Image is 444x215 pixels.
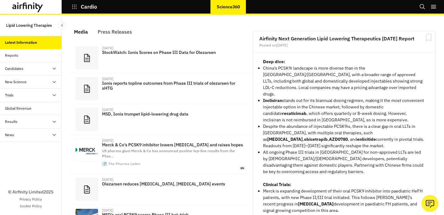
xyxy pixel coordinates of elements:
span: en [239,166,245,170]
li: China’s PCSK9i landscape is more diverse than in the [GEOGRAPHIC_DATA]/[GEOGRAPHIC_DATA], with a ... [263,65,425,97]
div: Global Revenue [5,106,31,111]
div: [DATE] [102,108,113,112]
a: [DATE]StockWatch: Ionis Scores on Phase III Data for Olezarsen [70,43,250,73]
a: [DATE]Ionis reports topline outcomes from Phase III trials of olezarsen for sHTG [70,73,250,104]
strong: Deep dive: [263,59,285,64]
button: Cardio [72,2,97,12]
img: b699f060-74c3-11ed-8ccd-df2a7a949035-merck_co_large.png [76,139,98,161]
div: The Pharma Letter [108,162,141,166]
p: Ionis reports topline outcomes from Phase III trials of olezarsen for sHTG [102,81,245,91]
li: Merck is expanding development of their oral PCSK9 inhibitor into paediatric HeFH patients, with ... [263,188,425,214]
p: © Airfinity Limited 2025 [8,189,53,195]
strong: Clinical Trials: [263,182,291,187]
div: [DATE] [102,139,113,142]
strong: enlicitide [357,136,376,142]
img: faviconV2 [102,162,107,166]
div: New Science [5,79,27,85]
li: stands out for its biannual dosing regimen, making it the most convenient injectable option in th... [263,97,425,123]
strong: [MEDICAL_DATA] [267,136,303,142]
a: [DATE]MSD, Ionis trumpet lipid-lowering drug data [70,104,250,135]
li: All ongoing Phase III trials in [GEOGRAPHIC_DATA] for non-approved LLTs are led by [DEMOGRAPHIC_D... [263,149,425,175]
div: Media [74,27,88,36]
strong: recaticimab [282,111,306,116]
a: [DATE]Merck & Co’s PCSK9 inhibitor lowers [MEDICAL_DATA] and raises hopesUS pharma giant Merck & ... [70,135,250,174]
strong: AZD0780 [329,136,348,142]
div: Press Releases [98,27,132,36]
a: Privacy Policy [19,197,42,202]
div: [DATE] [102,46,113,50]
strong: obicetrapib [304,136,328,142]
svg: Bookmark Report [425,34,433,41]
p: Merck & Co’s PCSK9 inhibitor lowers [MEDICAL_DATA] and raises hopes [102,142,245,147]
p: MSD, Ionis trumpet lipid-lowering drug data [102,112,245,116]
div: Candidates [5,66,23,71]
h2: Airfinity Next Generation Lipid Lowering Therapeutics [DATE] Report [259,36,429,41]
strong: [MEDICAL_DATA] [298,201,334,207]
button: Ask our analysts [421,195,438,212]
p: Lipid Lowering Therapies [6,20,52,31]
div: Latest Information [5,40,37,45]
span: US pharma giant Merck & Co has announced positive top-line results from the Phas … [102,148,235,158]
a: Cookie Policy [20,203,42,209]
div: [DATE] [102,209,113,212]
button: Search [419,2,425,12]
div: Results [5,119,18,124]
p: StockWatch: Ionis Scores on Phase III Data for Olezarsen [102,50,245,55]
div: Posted on [DATE] [259,43,429,47]
a: [DATE]Olezarsen reduces [MEDICAL_DATA], [MEDICAL_DATA] events [70,174,250,205]
strong: Inclisiran [263,98,282,103]
button: Close Sidebar [58,21,66,29]
div: News [5,132,14,138]
div: [DATE] [102,77,113,81]
p: Cardio [81,4,97,10]
div: [DATE] [102,178,113,181]
p: Science360 [217,4,240,9]
li: Despite the abundance of injectable PCSK9is, there is a clear gap in oral LLTs in [GEOGRAPHIC_DAT... [263,123,425,149]
div: Trials [5,92,14,98]
div: Reports [5,53,18,58]
p: Olezarsen reduces [MEDICAL_DATA], [MEDICAL_DATA] events [102,181,245,186]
